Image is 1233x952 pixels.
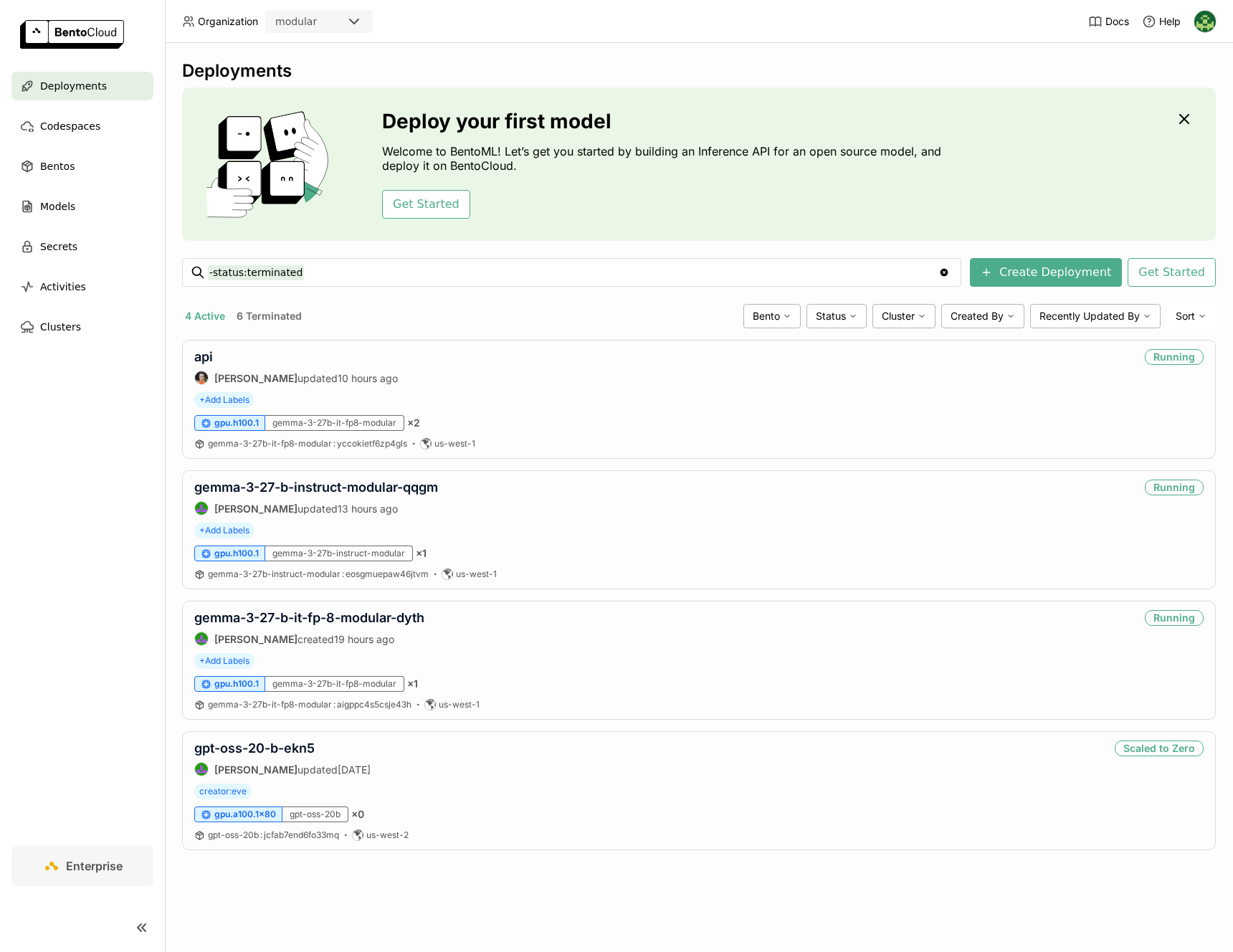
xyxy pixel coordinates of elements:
a: gemma-3-27b-it-fp8-modular:aigppc4s5csje43h [208,699,411,710]
span: Recently Updated By [1039,310,1140,323]
span: +Add Labels [194,523,254,538]
div: updated [194,762,371,776]
p: Welcome to BentoML! Let’s get you started by building an Inference API for an open source model, ... [382,144,948,173]
span: gpt-oss-20b jcfab7end6fo33mq [208,829,339,840]
div: Running [1145,349,1204,365]
span: Organization [198,15,258,28]
img: Shenyang Zhao [195,763,208,776]
span: Bentos [40,158,75,175]
img: Shenyang Zhao [195,502,208,515]
span: Models [40,198,75,215]
img: Shenyang Zhao [195,632,208,645]
span: Status [816,310,846,323]
div: gemma-3-27b-instruct-modular [265,546,413,561]
button: 6 Terminated [234,307,305,325]
a: Clusters [11,313,153,341]
span: +Add Labels [194,392,254,408]
span: +Add Labels [194,653,254,669]
div: Cluster [872,304,936,328]
span: gpu.h100.1 [214,678,259,690]
a: gemma-3-27b-it-fp8-modular:yccokietf6zp4gls [208,438,407,449]
div: Scaled to Zero [1115,741,1204,756]
div: Sort [1166,304,1216,328]
img: logo [20,20,124,49]
span: : [342,568,344,579]
a: gemma-3-27-b-it-fp-8-modular-dyth [194,610,424,625]
strong: [PERSON_NAME] [214,633,297,645]
span: Enterprise [66,859,123,873]
span: 10 hours ago [338,372,398,384]
div: Running [1145,610,1204,626]
span: creator:eve [194,784,252,799]
span: gemma-3-27b-it-fp8-modular aigppc4s5csje43h [208,699,411,710]
a: Codespaces [11,112,153,141]
span: Codespaces [40,118,100,135]
a: gemma-3-27b-instruct-modular:eosgmuepaw46jtvm [208,568,429,580]
a: Models [11,192,153,221]
div: Created By [941,304,1024,328]
div: Recently Updated By [1030,304,1161,328]
a: gpt-oss-20b:jcfab7end6fo33mq [208,829,339,841]
div: updated [194,371,398,385]
a: Secrets [11,232,153,261]
span: : [333,699,335,710]
a: Enterprise [11,846,153,886]
span: 13 hours ago [338,503,398,515]
span: us-west-1 [456,568,497,580]
div: gpt-oss-20b [282,806,348,822]
div: Running [1145,480,1204,495]
div: gemma-3-27b-it-fp8-modular [265,676,404,692]
span: gpu.h100.1 [214,417,259,429]
input: Search [208,261,938,284]
span: Created By [951,310,1004,323]
span: × 1 [416,547,427,560]
div: created [194,632,424,646]
strong: [PERSON_NAME] [214,372,297,384]
span: × 0 [351,808,364,821]
span: : [333,438,335,449]
span: us-west-1 [439,699,480,710]
span: gemma-3-27b-it-fp8-modular yccokietf6zp4gls [208,438,407,449]
a: Activities [11,272,153,301]
svg: Clear value [938,267,950,278]
strong: [PERSON_NAME] [214,763,297,776]
span: Bento [753,310,780,323]
div: Help [1142,14,1181,29]
a: api [194,349,213,364]
button: 4 Active [182,307,228,325]
strong: [PERSON_NAME] [214,503,297,515]
img: Sean Sheng [195,371,208,384]
span: Activities [40,278,86,295]
img: cover onboarding [194,110,348,218]
div: modular [275,14,317,29]
span: Help [1159,15,1181,28]
span: gpu.h100.1 [214,548,259,559]
span: × 1 [407,677,418,690]
span: Deployments [40,77,107,95]
span: Sort [1176,310,1195,323]
h3: Deploy your first model [382,110,948,133]
div: Status [806,304,867,328]
div: Deployments [182,60,1216,82]
a: gpt-oss-20-b-ekn5 [194,741,315,756]
div: updated [194,501,438,515]
span: Cluster [882,310,915,323]
span: Docs [1105,15,1129,28]
button: Get Started [1128,258,1216,287]
span: [DATE] [338,763,371,776]
button: Create Deployment [970,258,1122,287]
span: 19 hours ago [334,633,394,645]
div: Bento [743,304,801,328]
input: Selected modular. [318,15,320,29]
span: us-west-1 [434,438,475,449]
a: Docs [1088,14,1129,29]
span: gemma-3-27b-instruct-modular eosgmuepaw46jtvm [208,568,429,579]
a: Bentos [11,152,153,181]
span: × 2 [407,416,420,429]
span: us-west-2 [366,829,409,841]
button: Get Started [382,190,470,219]
a: gemma-3-27-b-instruct-modular-qqgm [194,480,438,495]
div: gemma-3-27b-it-fp8-modular [265,415,404,431]
a: Deployments [11,72,153,100]
span: : [260,829,262,840]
